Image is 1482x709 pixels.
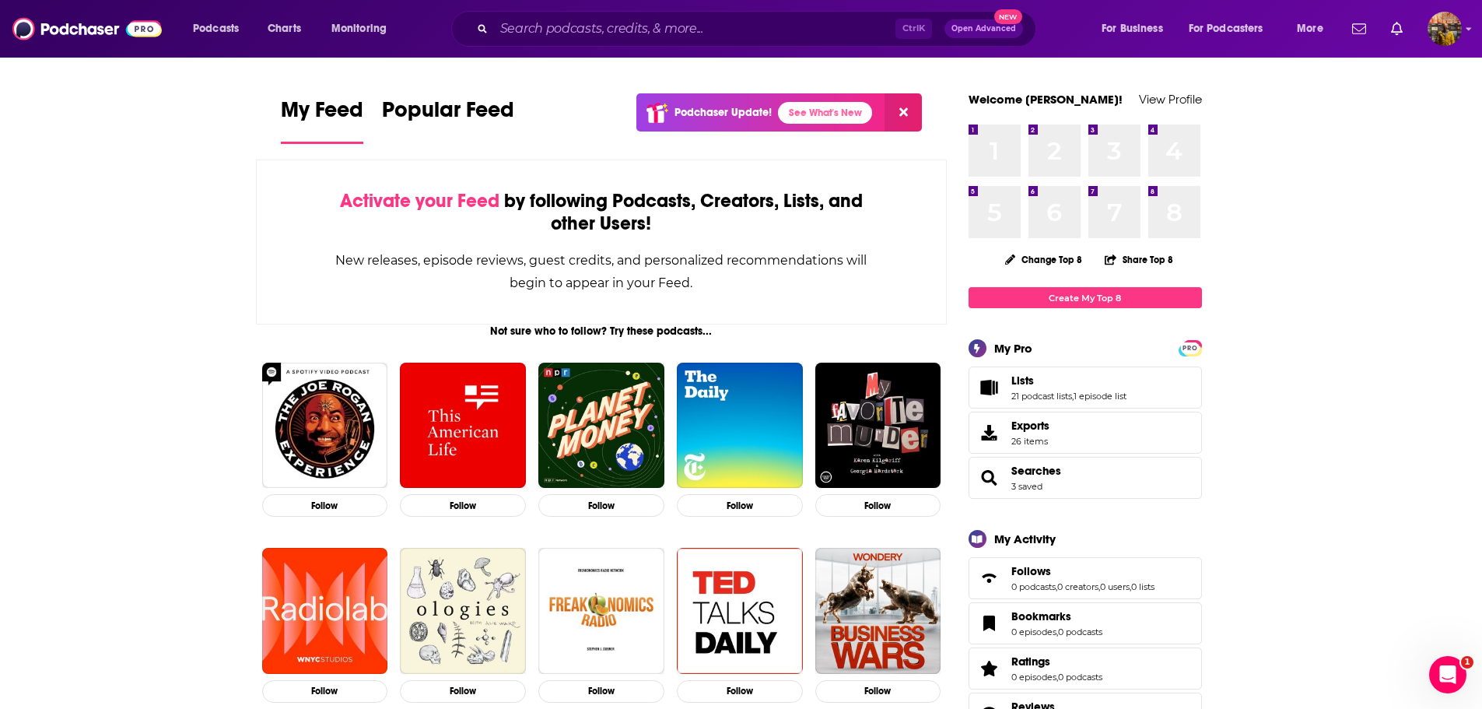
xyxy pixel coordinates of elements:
[1011,419,1049,433] span: Exports
[1011,374,1126,388] a: Lists
[538,494,664,517] button: Follow
[815,494,941,517] button: Follow
[400,363,526,489] img: This American Life
[974,658,1005,679] a: Ratings
[1072,391,1074,402] span: ,
[974,612,1005,634] a: Bookmarks
[778,102,872,124] a: See What's New
[262,363,388,489] img: The Joe Rogan Experience
[1428,12,1462,46] button: Show profile menu
[974,377,1005,398] a: Lists
[1058,672,1102,683] a: 0 podcasts
[1011,481,1042,492] a: 3 saved
[1058,627,1102,637] a: 0 podcasts
[815,363,941,489] img: My Favorite Murder with Karen Kilgariff and Georgia Hardstark
[951,25,1016,33] span: Open Advanced
[538,548,664,674] img: Freakonomics Radio
[335,190,869,235] div: by following Podcasts, Creators, Lists, and other Users!
[1056,672,1058,683] span: ,
[1011,581,1056,592] a: 0 podcasts
[1011,609,1102,623] a: Bookmarks
[281,97,363,144] a: My Feed
[12,14,162,44] img: Podchaser - Follow, Share and Rate Podcasts
[1011,564,1154,578] a: Follows
[262,680,388,703] button: Follow
[1011,436,1049,447] span: 26 items
[256,325,948,338] div: Not sure who to follow? Try these podcasts...
[944,19,1023,38] button: Open AdvancedNew
[1131,581,1154,592] a: 0 lists
[969,412,1202,454] a: Exports
[538,680,664,703] button: Follow
[815,680,941,703] button: Follow
[281,97,363,132] span: My Feed
[677,548,803,674] img: TED Talks Daily
[382,97,514,144] a: Popular Feed
[262,548,388,674] img: Radiolab
[1011,374,1034,388] span: Lists
[677,680,803,703] button: Follow
[994,9,1022,24] span: New
[1297,18,1323,40] span: More
[1461,656,1473,669] span: 1
[969,557,1202,599] span: Follows
[400,548,526,674] img: Ologies with Alie Ward
[974,567,1005,589] a: Follows
[1011,609,1071,623] span: Bookmarks
[1429,656,1466,693] iframe: Intercom live chat
[969,92,1123,107] a: Welcome [PERSON_NAME]!
[969,367,1202,409] span: Lists
[1056,627,1058,637] span: ,
[969,287,1202,308] a: Create My Top 8
[1130,581,1131,592] span: ,
[1057,581,1098,592] a: 0 creators
[494,16,895,41] input: Search podcasts, credits, & more...
[996,250,1092,269] button: Change Top 8
[677,363,803,489] img: The Daily
[1011,627,1056,637] a: 0 episodes
[258,16,310,41] a: Charts
[677,494,803,517] button: Follow
[400,680,526,703] button: Follow
[335,249,869,294] div: New releases, episode reviews, guest credits, and personalized recommendations will begin to appe...
[1011,655,1102,669] a: Ratings
[321,16,407,41] button: open menu
[538,363,664,489] a: Planet Money
[1102,18,1163,40] span: For Business
[815,548,941,674] img: Business Wars
[969,602,1202,644] span: Bookmarks
[1179,16,1286,41] button: open menu
[1098,581,1100,592] span: ,
[1091,16,1182,41] button: open menu
[1104,244,1174,275] button: Share Top 8
[262,494,388,517] button: Follow
[1011,564,1051,578] span: Follows
[466,11,1051,47] div: Search podcasts, credits, & more...
[340,189,499,212] span: Activate your Feed
[1181,342,1200,354] span: PRO
[193,18,239,40] span: Podcasts
[1385,16,1409,42] a: Show notifications dropdown
[1286,16,1343,41] button: open menu
[268,18,301,40] span: Charts
[969,457,1202,499] span: Searches
[1189,18,1263,40] span: For Podcasters
[1056,581,1057,592] span: ,
[182,16,259,41] button: open menu
[1428,12,1462,46] span: Logged in as hratnayake
[1011,391,1072,402] a: 21 podcast lists
[382,97,514,132] span: Popular Feed
[1011,672,1056,683] a: 0 episodes
[974,467,1005,489] a: Searches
